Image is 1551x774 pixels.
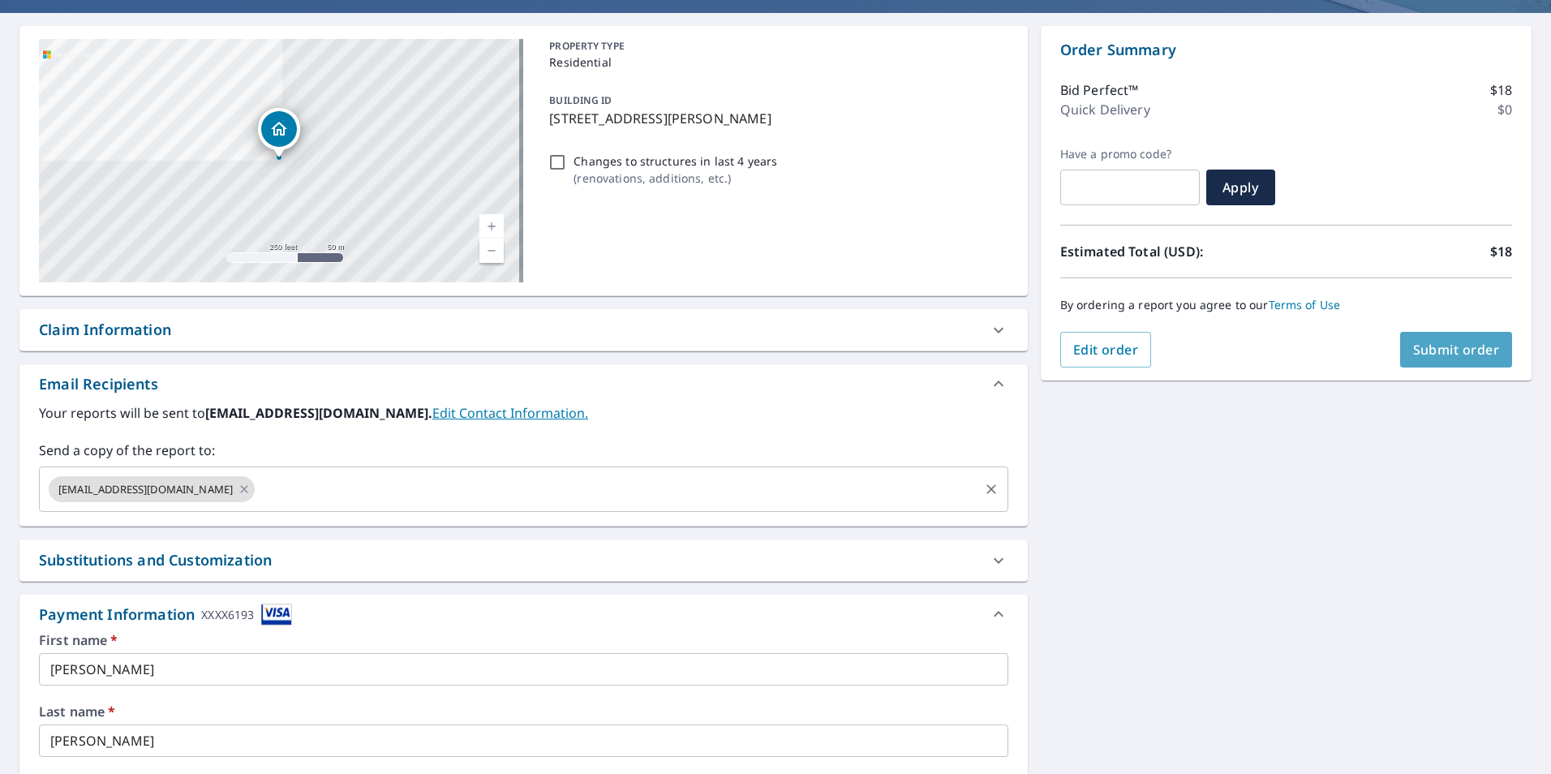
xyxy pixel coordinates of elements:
img: cardImage [261,604,292,626]
p: PROPERTY TYPE [549,39,1001,54]
div: Email Recipients [39,373,158,395]
b: [EMAIL_ADDRESS][DOMAIN_NAME]. [205,404,432,422]
div: Substitutions and Customization [39,549,272,571]
button: Apply [1206,170,1275,205]
span: Apply [1219,178,1262,196]
div: [EMAIL_ADDRESS][DOMAIN_NAME] [49,476,255,502]
div: Email Recipients [19,364,1028,403]
a: Current Level 17, Zoom Out [479,239,504,263]
p: Residential [549,54,1001,71]
p: $18 [1490,242,1512,261]
p: BUILDING ID [549,93,612,107]
span: [EMAIL_ADDRESS][DOMAIN_NAME] [49,482,243,497]
label: First name [39,634,1008,647]
div: Substitutions and Customization [19,540,1028,581]
label: Last name [39,705,1008,718]
label: Your reports will be sent to [39,403,1008,423]
p: [STREET_ADDRESS][PERSON_NAME] [549,109,1001,128]
p: Estimated Total (USD): [1060,242,1287,261]
div: XXXX6193 [201,604,254,626]
span: Edit order [1073,341,1139,359]
a: EditContactInfo [432,404,588,422]
button: Clear [980,478,1003,501]
p: By ordering a report you agree to our [1060,298,1512,312]
label: Have a promo code? [1060,147,1200,161]
p: $18 [1490,80,1512,100]
div: Payment InformationXXXX6193cardImage [19,595,1028,634]
span: Submit order [1413,341,1500,359]
p: Quick Delivery [1060,100,1150,119]
p: ( renovations, additions, etc. ) [574,170,777,187]
div: Claim Information [39,319,171,341]
a: Terms of Use [1269,297,1341,312]
p: Order Summary [1060,39,1512,61]
p: Bid Perfect™ [1060,80,1139,100]
p: Changes to structures in last 4 years [574,153,777,170]
button: Submit order [1400,332,1513,368]
p: $0 [1497,100,1512,119]
div: Claim Information [19,309,1028,350]
button: Edit order [1060,332,1152,368]
label: Send a copy of the report to: [39,441,1008,460]
div: Dropped pin, building 1, Residential property, 389 Conklin Ave Binghamton, NY 13903 [258,108,300,158]
a: Current Level 17, Zoom In [479,214,504,239]
div: Payment Information [39,604,292,626]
